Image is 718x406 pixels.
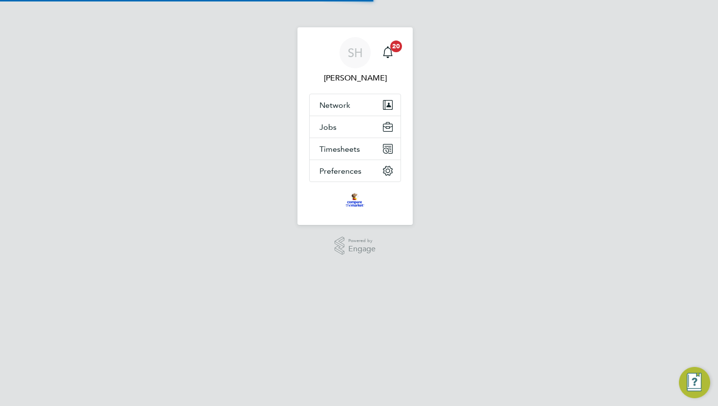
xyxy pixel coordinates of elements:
[346,192,364,207] img: bglgroup-logo-retina.png
[310,94,401,116] button: Network
[319,101,350,110] span: Network
[309,192,401,207] a: Go to home page
[679,367,710,398] button: Engage Resource Center
[319,144,360,154] span: Timesheets
[335,237,376,255] a: Powered byEngage
[348,46,363,59] span: SH
[319,122,337,132] span: Jobs
[378,37,398,68] a: 20
[309,72,401,84] span: Stuart Horn
[390,41,402,52] span: 20
[310,116,401,138] button: Jobs
[348,237,376,245] span: Powered by
[310,160,401,182] button: Preferences
[319,166,361,176] span: Preferences
[297,27,413,225] nav: Main navigation
[348,245,376,253] span: Engage
[310,138,401,160] button: Timesheets
[309,37,401,84] a: SH[PERSON_NAME]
